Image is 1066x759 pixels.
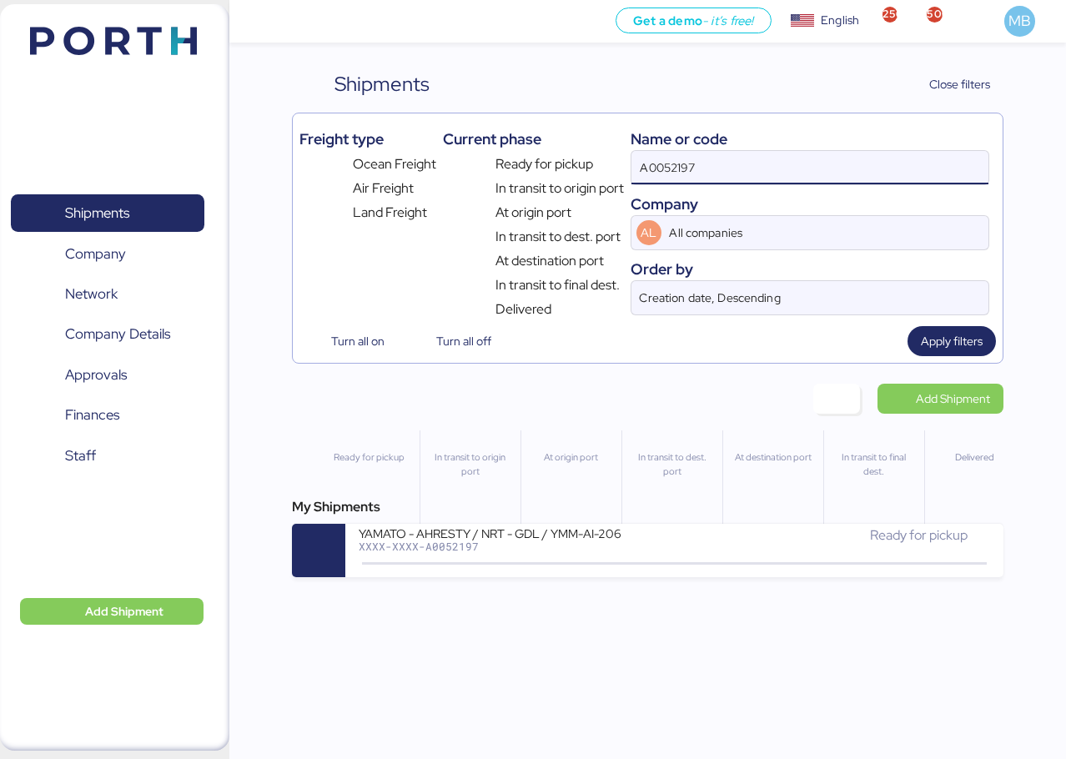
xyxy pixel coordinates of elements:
button: Turn all on [299,326,398,356]
span: Company Details [65,322,170,346]
div: Ready for pickup [325,450,412,465]
a: Shipments [11,194,204,233]
span: Approvals [65,363,127,387]
span: Ready for pickup [870,526,968,544]
span: Ocean Freight [353,154,436,174]
span: Apply filters [921,331,983,351]
span: At destination port [495,251,604,271]
span: Network [65,282,118,306]
span: Delivered [495,299,551,319]
span: MB [1008,10,1031,32]
span: Ready for pickup [495,154,593,174]
span: AL [641,224,656,242]
span: Air Freight [353,178,414,199]
span: In transit to final dest. [495,275,620,295]
button: Close filters [895,69,1003,99]
input: AL [666,216,941,249]
span: At origin port [495,203,571,223]
button: Apply filters [908,326,996,356]
span: Company [65,242,126,266]
span: Finances [65,403,119,427]
div: In transit to final dest. [831,450,917,479]
div: In transit to origin port [427,450,513,479]
span: Turn all on [331,331,385,351]
a: Approvals [11,356,204,395]
button: Turn all off [405,326,505,356]
div: At destination port [730,450,816,465]
a: Company [11,234,204,273]
a: Add Shipment [877,384,1003,414]
div: Shipments [334,69,430,99]
span: In transit to origin port [495,178,624,199]
div: In transit to dest. port [629,450,715,479]
div: Company [631,193,989,215]
button: Menu [239,8,268,36]
div: Delivered [932,450,1018,465]
div: Current phase [443,128,624,150]
a: Staff [11,437,204,475]
div: Order by [631,258,989,280]
span: Turn all off [436,331,491,351]
div: XXXX-XXXX-A0052197 [359,540,674,552]
span: Add Shipment [916,389,990,409]
a: Company Details [11,315,204,354]
button: Add Shipment [20,598,204,625]
div: YAMATO - AHRESTY / NRT - GDL / YMM-AI-206 [359,525,674,540]
div: English [821,12,859,29]
span: Add Shipment [85,601,163,621]
div: At origin port [528,450,614,465]
a: Network [11,275,204,314]
div: Name or code [631,128,989,150]
span: Land Freight [353,203,427,223]
a: Finances [11,396,204,435]
span: Shipments [65,201,129,225]
span: Staff [65,444,96,468]
div: Freight type [299,128,435,150]
span: In transit to dest. port [495,227,621,247]
div: My Shipments [292,497,1003,517]
span: Close filters [929,74,990,94]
